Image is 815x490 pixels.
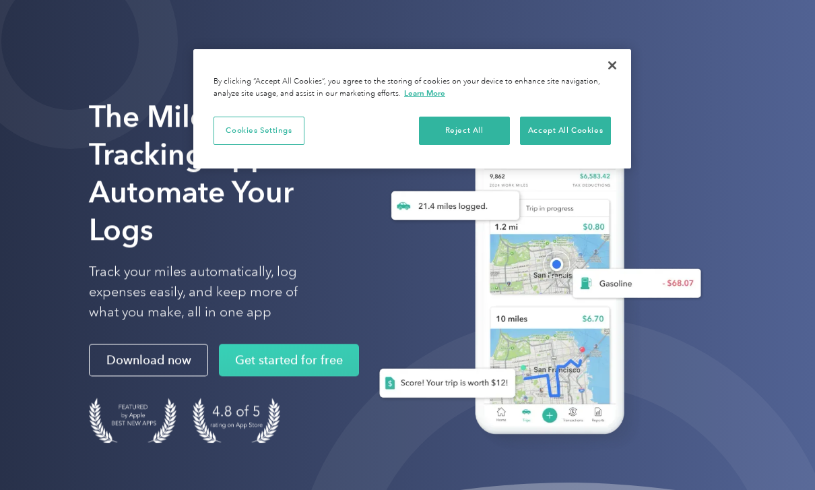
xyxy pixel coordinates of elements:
[89,398,176,443] img: Badge for Featured by Apple Best New Apps
[214,76,611,100] div: By clicking “Accept All Cookies”, you agree to the storing of cookies on your device to enhance s...
[193,398,280,443] img: 4.9 out of 5 stars on the app store
[193,49,631,169] div: Cookie banner
[89,98,305,247] strong: The Mileage Tracking App to Automate Your Logs
[358,119,712,455] img: Everlance, mileage tracker app, expense tracking app
[214,117,304,145] button: Cookies Settings
[419,117,510,145] button: Reject All
[193,49,631,169] div: Privacy
[89,262,322,322] p: Track your miles automatically, log expenses easily, and keep more of what you make, all in one app
[520,117,611,145] button: Accept All Cookies
[404,88,445,98] a: More information about your privacy, opens in a new tab
[597,51,627,80] button: Close
[89,344,208,376] a: Download now
[219,344,359,376] a: Get started for free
